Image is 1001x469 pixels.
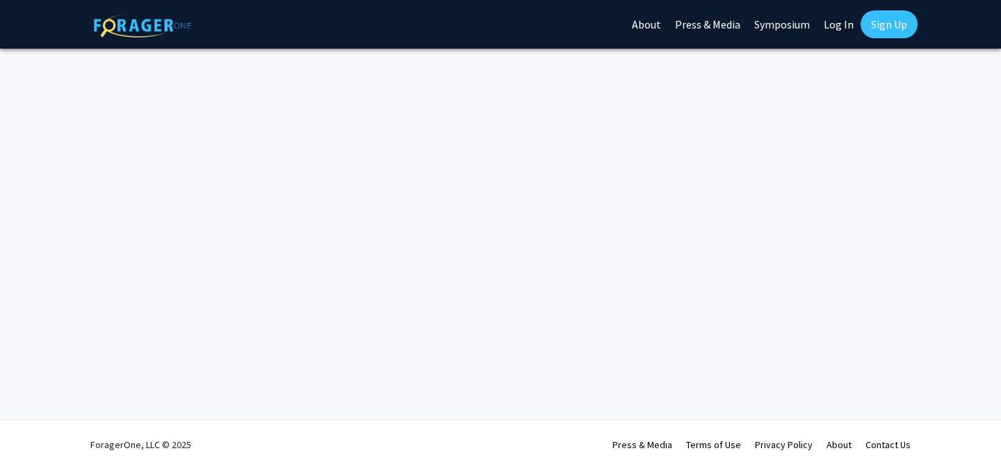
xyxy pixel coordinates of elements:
a: About [827,438,852,451]
a: Privacy Policy [755,438,813,451]
div: ForagerOne, LLC © 2025 [90,420,191,469]
a: Contact Us [865,438,911,451]
a: Press & Media [612,438,672,451]
img: ForagerOne Logo [94,13,191,38]
a: Sign Up [861,10,918,38]
a: Terms of Use [686,438,741,451]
